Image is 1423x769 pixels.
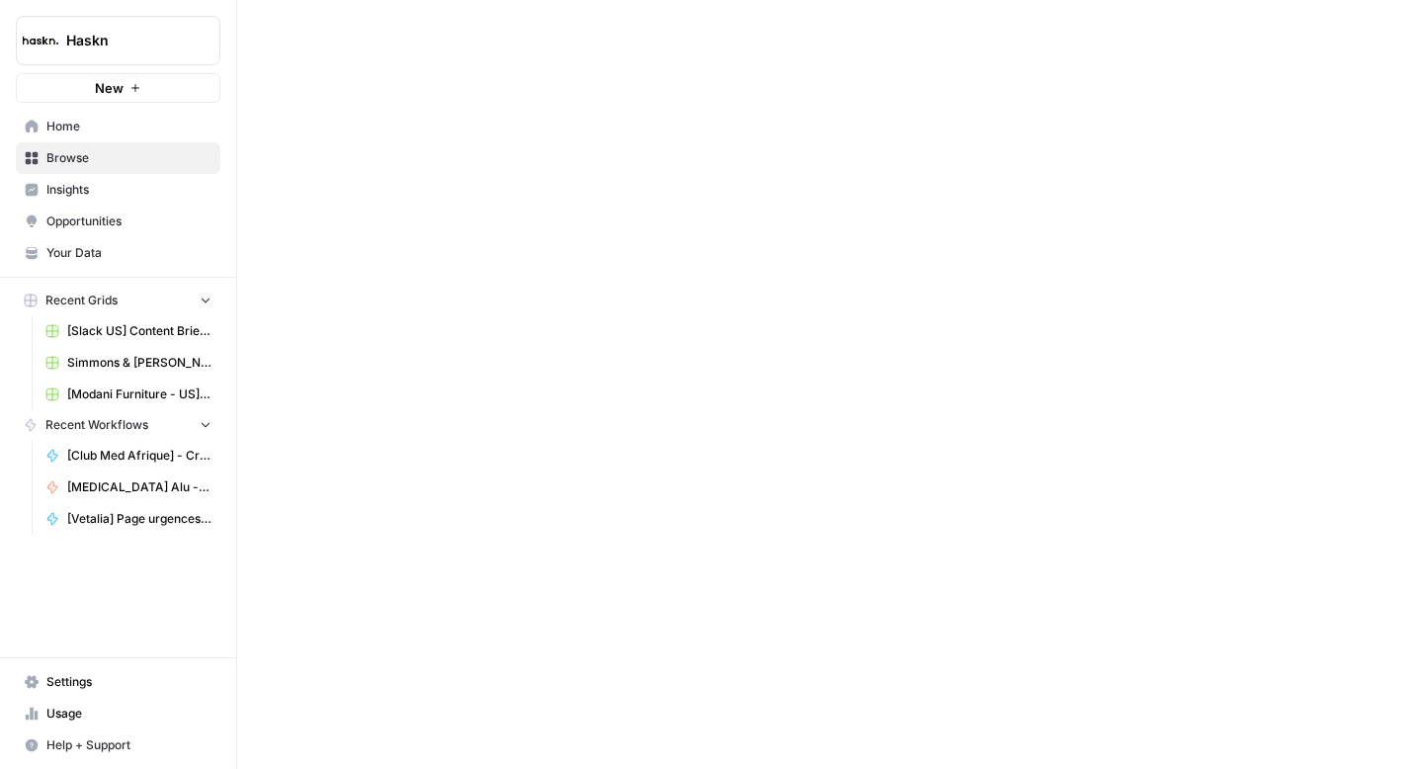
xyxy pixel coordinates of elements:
[67,322,211,340] span: [Slack US] Content Brief & Content Generation - Creation
[67,447,211,465] span: [Club Med Afrique] - Création + FAQ
[95,78,124,98] span: New
[66,31,186,50] span: Haskn
[67,478,211,496] span: [MEDICAL_DATA] Alu - pages transactionnelles
[37,471,220,503] a: [MEDICAL_DATA] Alu - pages transactionnelles
[46,213,211,230] span: Opportunities
[37,379,220,410] a: [Modani Furniture - US] Pages catégories - 1000 mots
[16,237,220,269] a: Your Data
[16,142,220,174] a: Browse
[67,510,211,528] span: [Vetalia] Page urgences vétérinaires + ville
[46,736,211,754] span: Help + Support
[16,206,220,237] a: Opportunities
[37,440,220,471] a: [Club Med Afrique] - Création + FAQ
[37,503,220,535] a: [Vetalia] Page urgences vétérinaires + ville
[16,73,220,103] button: New
[16,729,220,761] button: Help + Support
[37,315,220,347] a: [Slack US] Content Brief & Content Generation - Creation
[67,354,211,372] span: Simmons & [PERSON_NAME] - Optimization pages for LLMs Grid
[46,705,211,723] span: Usage
[16,174,220,206] a: Insights
[46,244,211,262] span: Your Data
[46,181,211,199] span: Insights
[16,666,220,698] a: Settings
[45,416,148,434] span: Recent Workflows
[46,118,211,135] span: Home
[16,16,220,65] button: Workspace: Haskn
[46,673,211,691] span: Settings
[16,111,220,142] a: Home
[16,410,220,440] button: Recent Workflows
[16,698,220,729] a: Usage
[37,347,220,379] a: Simmons & [PERSON_NAME] - Optimization pages for LLMs Grid
[45,292,118,309] span: Recent Grids
[67,385,211,403] span: [Modani Furniture - US] Pages catégories - 1000 mots
[46,149,211,167] span: Browse
[23,23,58,58] img: Haskn Logo
[16,286,220,315] button: Recent Grids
